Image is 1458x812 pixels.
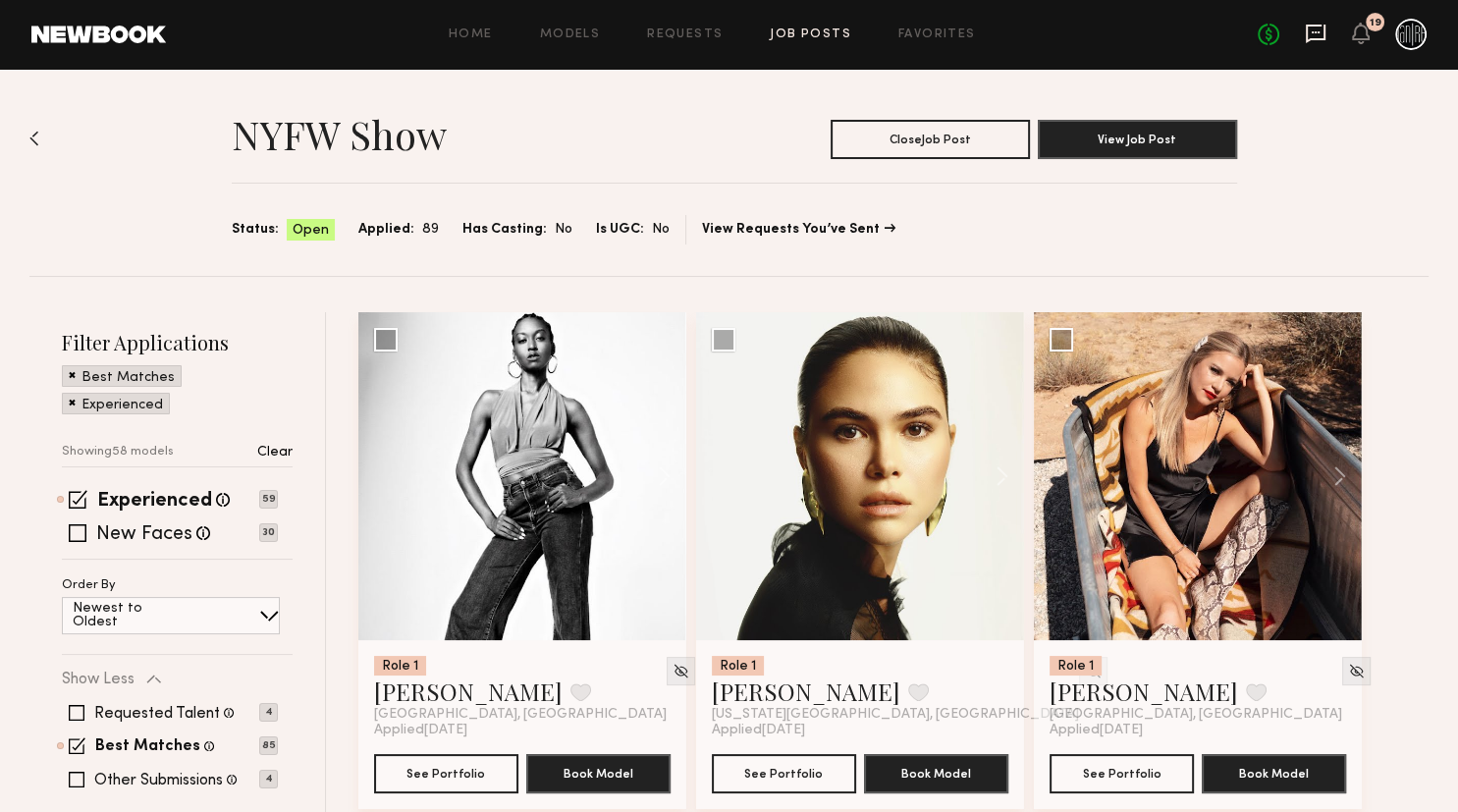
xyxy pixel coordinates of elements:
p: 59 [259,490,278,509]
button: View Job Post [1038,120,1237,159]
a: Book Model [864,764,1008,781]
p: Experienced [81,399,163,412]
p: Show Less [62,672,135,687]
button: See Portfolio [1050,754,1194,793]
a: Requests [647,28,723,41]
p: Clear [257,446,293,460]
button: Book Model [864,754,1008,793]
span: Is UGC: [596,219,644,241]
div: Role 1 [712,656,764,676]
button: CloseJob Post [831,120,1030,159]
span: Open [293,221,329,241]
a: [PERSON_NAME] [1050,676,1238,707]
button: Book Model [1202,754,1346,793]
span: No [555,219,572,241]
div: Applied [DATE] [1050,723,1346,738]
div: 19 [1370,18,1381,28]
p: Best Matches [81,371,175,385]
label: Requested Talent [94,706,220,722]
span: Has Casting: [462,219,547,241]
p: Newest to Oldest [73,602,189,629]
img: Unhide Model [1348,663,1365,679]
a: Book Model [526,764,671,781]
span: [GEOGRAPHIC_DATA], [GEOGRAPHIC_DATA] [374,707,667,723]
span: Status: [232,219,279,241]
label: Experienced [97,492,212,512]
span: [GEOGRAPHIC_DATA], [GEOGRAPHIC_DATA] [1050,707,1342,723]
h2: Filter Applications [62,329,293,355]
button: Book Model [526,754,671,793]
p: 85 [259,736,278,755]
p: 30 [259,523,278,542]
img: Back to previous page [29,131,39,146]
button: See Portfolio [374,754,518,793]
a: View Requests You’ve Sent [702,223,895,237]
span: 89 [422,219,439,241]
a: Book Model [1202,764,1346,781]
span: No [652,219,670,241]
a: Job Posts [770,28,851,41]
a: [PERSON_NAME] [712,676,900,707]
div: Applied [DATE] [374,723,671,738]
img: Unhide Model [673,663,689,679]
a: Home [449,28,493,41]
h1: NYFW Show [232,110,447,159]
p: 4 [259,770,278,788]
span: [US_STATE][GEOGRAPHIC_DATA], [GEOGRAPHIC_DATA] [712,707,1079,723]
div: Role 1 [1050,656,1102,676]
button: See Portfolio [712,754,856,793]
label: Best Matches [95,739,200,755]
p: Showing 58 models [62,446,174,459]
a: [PERSON_NAME] [374,676,563,707]
a: Models [540,28,600,41]
span: Applied: [358,219,414,241]
a: Favorites [898,28,976,41]
div: Role 1 [374,656,426,676]
p: Order By [62,579,116,592]
label: Other Submissions [94,773,223,788]
div: Applied [DATE] [712,723,1008,738]
p: 4 [259,703,278,722]
label: New Faces [96,525,192,545]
